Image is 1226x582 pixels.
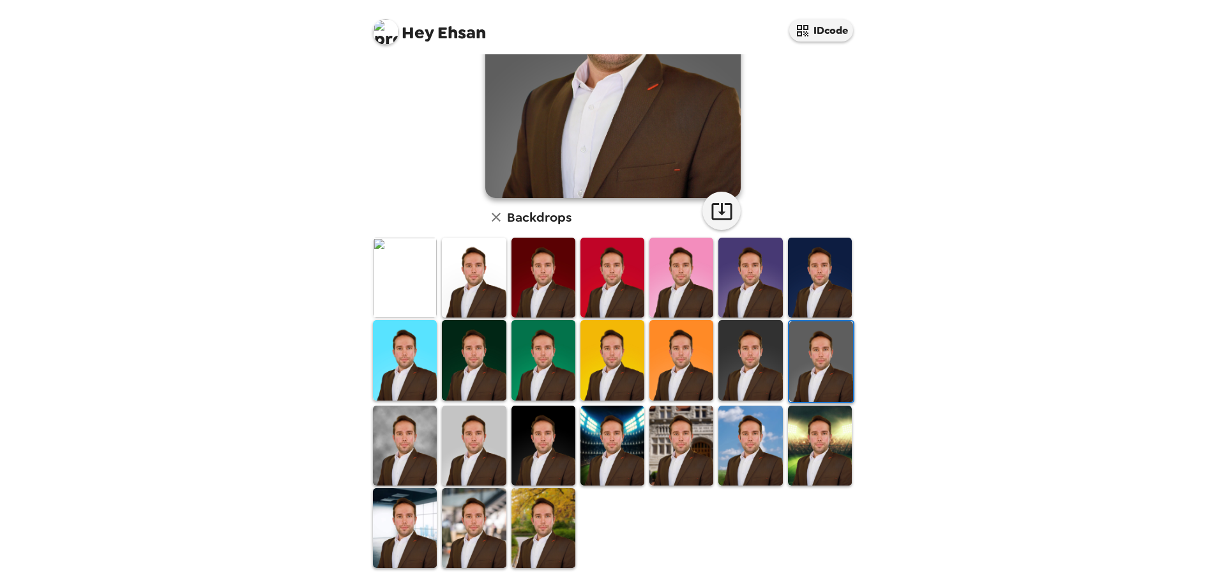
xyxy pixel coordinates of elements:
h6: Backdrops [507,207,571,227]
span: Ehsan [373,13,486,42]
button: IDcode [789,19,853,42]
img: profile pic [373,19,398,45]
img: Original [373,238,437,318]
span: Hey [402,21,434,44]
